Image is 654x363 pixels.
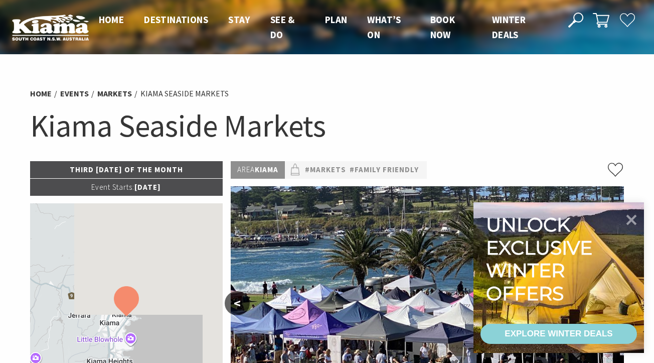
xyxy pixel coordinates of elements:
div: EXPLORE WINTER DEALS [505,324,612,344]
a: EXPLORE WINTER DEALS [480,324,637,344]
span: Book now [430,14,455,41]
span: See & Do [270,14,295,41]
span: Home [99,14,124,26]
span: What’s On [367,14,401,41]
button: < [225,291,250,315]
img: Kiama Logo [12,14,89,41]
p: [DATE] [30,179,223,196]
span: Area [237,165,255,174]
span: Stay [228,14,250,26]
a: Markets [97,88,132,99]
p: Kiama [231,161,285,179]
li: Kiama Seaside Markets [140,87,229,100]
a: Home [30,88,52,99]
span: Plan [325,14,348,26]
a: #Family Friendly [350,164,419,176]
nav: Main Menu [89,12,557,43]
a: #Markets [305,164,346,176]
span: Event Starts: [91,182,134,192]
p: Third [DATE] of the Month [30,161,223,178]
a: Events [60,88,89,99]
span: Destinations [144,14,208,26]
span: Winter Deals [492,14,526,41]
h1: Kiama Seaside Markets [30,105,624,146]
div: Unlock exclusive winter offers [486,213,597,305]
